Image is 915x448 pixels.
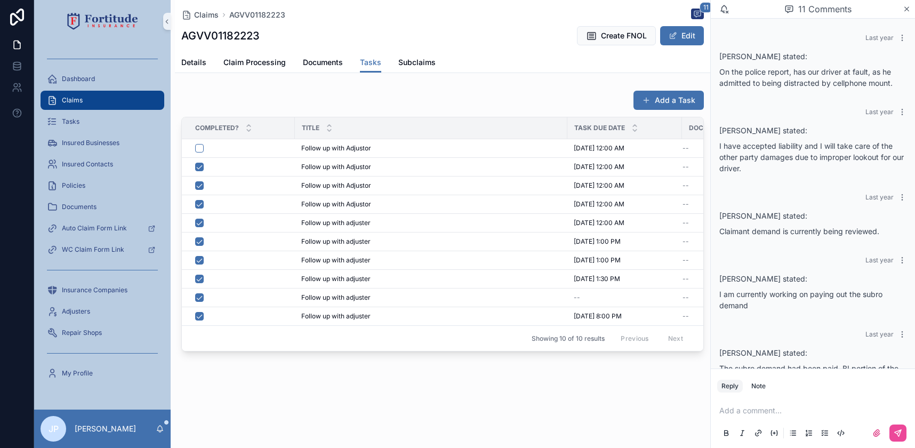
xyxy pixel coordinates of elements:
span: [DATE] 12:00 AM [574,181,624,190]
a: Details [181,53,206,74]
a: My Profile [41,364,164,383]
button: Edit [660,26,704,45]
p: [PERSON_NAME] stated: [719,125,906,136]
span: Documents [303,57,343,68]
a: Claims [181,10,219,20]
a: -- [683,219,781,227]
span: [DATE] 12:00 AM [574,144,624,153]
a: [DATE] 1:30 PM [574,275,676,283]
a: Tasks [360,53,381,73]
a: Follow up with adjuster [301,312,561,321]
a: AGVV01182223 [229,10,285,20]
span: -- [683,181,689,190]
p: Claimant demand is currently being reviewed. [719,226,906,237]
span: -- [683,200,689,209]
span: WC Claim Form Link [62,245,124,254]
a: [DATE] 12:00 AM [574,144,676,153]
span: Tasks [360,57,381,68]
span: Follow up with adjuster [301,237,371,246]
span: Tasks [62,117,79,126]
span: -- [574,293,580,302]
a: Documents [303,53,343,74]
p: The subro demand had been paid. BI portion of the claim is still on-going. The BI portion of the ... [719,363,906,407]
span: Title [302,124,319,132]
span: [DATE] 8:00 PM [574,312,622,321]
span: Details [181,57,206,68]
span: Documents [62,203,97,211]
a: Adjusters [41,302,164,321]
button: Create FNOL [577,26,656,45]
a: Follow up with adjuster [301,275,561,283]
a: [DATE] 12:00 AM [574,181,676,190]
a: Insured Businesses [41,133,164,153]
span: Dashboard [62,75,95,83]
a: Repair Shops [41,323,164,342]
p: I have accepted liability and I will take care of the other party damages due to improper lookout... [719,140,906,174]
span: [DATE] 1:30 PM [574,275,620,283]
p: [PERSON_NAME] stated: [719,210,906,221]
a: -- [683,200,781,209]
a: Dashboard [41,69,164,89]
a: -- [683,275,781,283]
a: Claims [41,91,164,110]
a: [DATE] 8:00 PM [574,312,676,321]
span: Last year [865,34,894,42]
span: -- [683,256,689,265]
a: Follow up with Adjustor [301,200,561,209]
span: Insurance Companies [62,286,127,294]
a: -- [683,181,781,190]
span: Follow up with adjuster [301,312,371,321]
span: Adjusters [62,307,90,316]
a: -- [683,312,781,321]
span: Last year [865,193,894,201]
span: Follow up with Adjustor [301,144,371,153]
span: -- [683,293,689,302]
span: My Profile [62,369,93,378]
span: [DATE] 12:00 AM [574,200,624,209]
span: 11 [700,2,712,13]
span: -- [683,219,689,227]
span: Claim Processing [223,57,286,68]
a: Follow up with adjuster [301,293,561,302]
a: Follow up with Adjustor [301,181,561,190]
a: [DATE] 1:00 PM [574,256,676,265]
a: -- [683,163,781,171]
span: Repair Shops [62,329,102,337]
span: 11 Comments [798,3,852,15]
span: Follow up with Adjustor [301,163,371,171]
span: -- [683,237,689,246]
a: -- [683,256,781,265]
a: -- [574,293,676,302]
button: Note [747,380,770,393]
span: Insured Businesses [62,139,119,147]
span: -- [683,144,689,153]
span: Follow up with Adjustor [301,181,371,190]
span: [DATE] 1:00 PM [574,237,621,246]
h1: AGVV01182223 [181,28,260,43]
a: [DATE] 12:00 AM [574,200,676,209]
span: [DATE] 1:00 PM [574,256,621,265]
span: [DATE] 12:00 AM [574,219,624,227]
span: Follow up with adjuster [301,219,371,227]
span: Showing 10 of 10 results [532,334,605,343]
span: Document [689,124,727,132]
span: JP [49,422,59,435]
span: Follow up with Adjustor [301,200,371,209]
a: Follow up with Adjustor [301,163,561,171]
span: Last year [865,256,894,264]
span: Subclaims [398,57,436,68]
a: Policies [41,176,164,195]
a: Claim Processing [223,53,286,74]
p: [PERSON_NAME] stated: [719,51,906,62]
span: -- [683,275,689,283]
span: Follow up with adjuster [301,293,371,302]
a: Insurance Companies [41,281,164,300]
a: Add a Task [633,91,704,110]
span: Create FNOL [601,30,647,41]
a: WC Claim Form Link [41,240,164,259]
a: Follow up with Adjustor [301,144,561,153]
span: Insured Contacts [62,160,113,169]
a: Follow up with adjuster [301,256,561,265]
div: scrollable content [34,43,171,397]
